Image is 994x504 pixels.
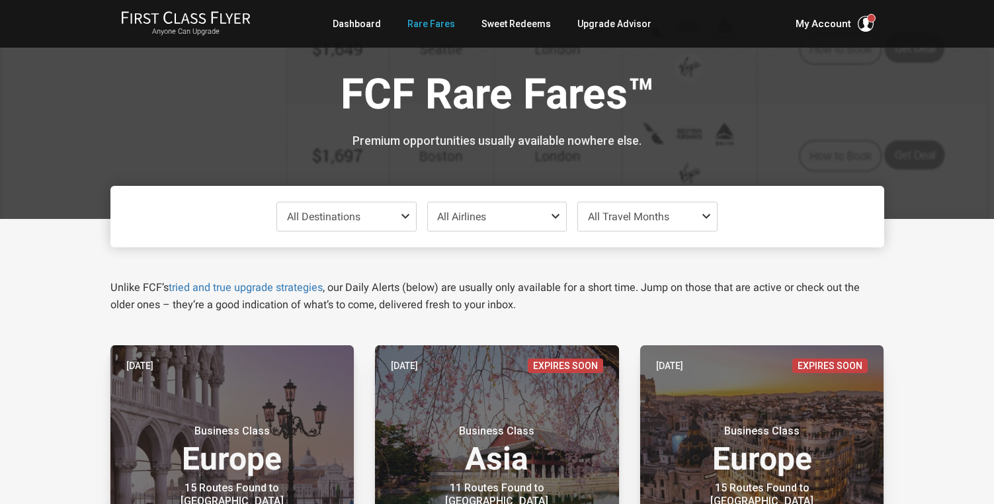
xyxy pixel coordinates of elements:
[121,11,251,24] img: First Class Flyer
[126,358,153,373] time: [DATE]
[120,71,874,122] h1: FCF Rare Fares™
[577,12,651,36] a: Upgrade Advisor
[588,210,669,223] span: All Travel Months
[796,16,874,32] button: My Account
[407,12,455,36] a: Rare Fares
[437,210,486,223] span: All Airlines
[414,425,579,438] small: Business Class
[169,281,323,294] a: tried and true upgrade strategies
[287,210,360,223] span: All Destinations
[656,358,683,373] time: [DATE]
[110,279,884,314] p: Unlike FCF’s , our Daily Alerts (below) are usually only available for a short time. Jump on thos...
[528,358,603,373] span: Expires Soon
[792,358,868,373] span: Expires Soon
[121,11,251,37] a: First Class FlyerAnyone Can Upgrade
[679,425,845,438] small: Business Class
[656,425,868,475] h3: Europe
[391,358,418,373] time: [DATE]
[121,27,251,36] small: Anyone Can Upgrade
[149,425,315,438] small: Business Class
[126,425,339,475] h3: Europe
[333,12,381,36] a: Dashboard
[120,134,874,147] h3: Premium opportunities usually available nowhere else.
[481,12,551,36] a: Sweet Redeems
[796,16,851,32] span: My Account
[391,425,603,475] h3: Asia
